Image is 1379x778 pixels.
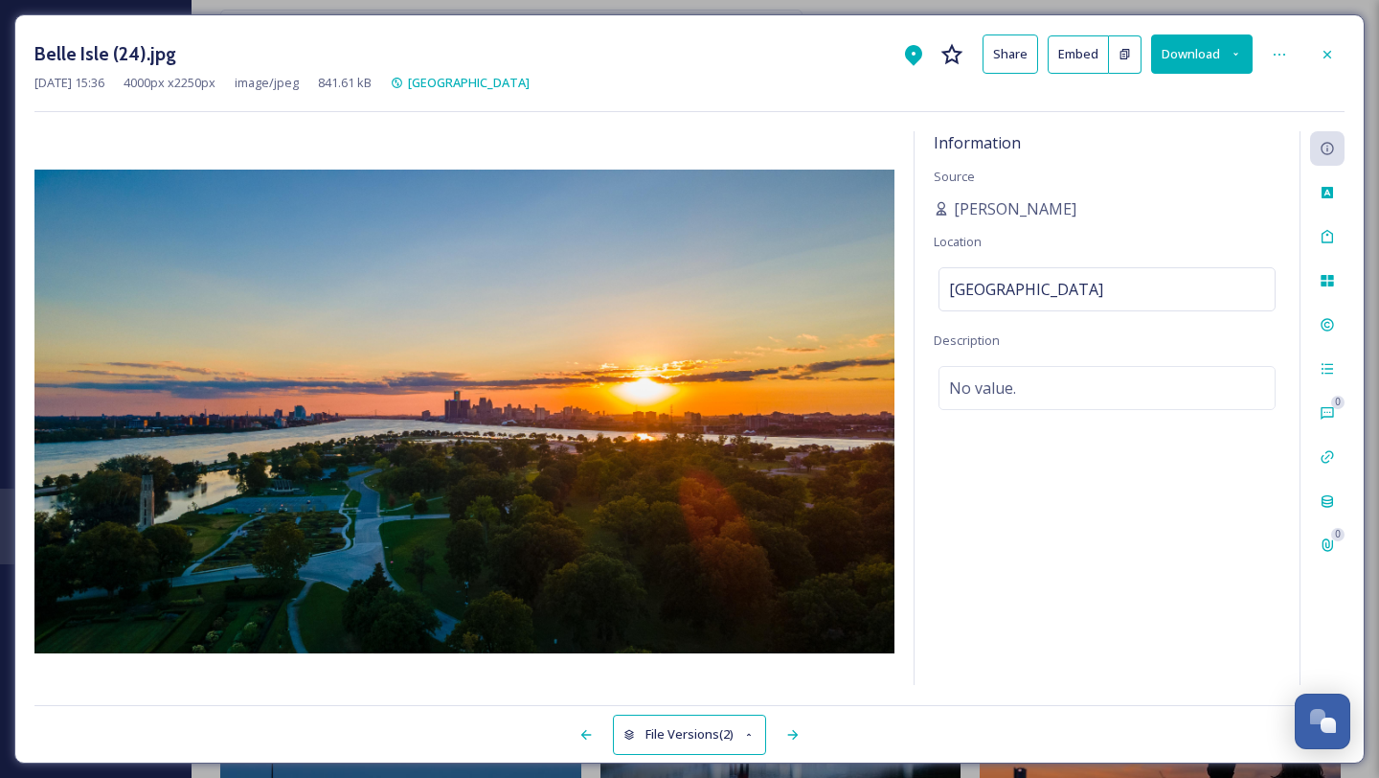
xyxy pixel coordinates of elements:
button: Share [983,34,1038,74]
span: image/jpeg [235,74,299,92]
span: Description [934,332,1000,349]
img: 8f465836c1c644dda4cad31115954e00decf269a0bfcb09861e3ec04dd490d16.jpg [34,170,894,653]
h3: Belle Isle (24).jpg [34,40,176,68]
span: 841.61 kB [318,74,372,92]
button: Embed [1048,35,1109,74]
span: [DATE] 15:36 [34,74,104,92]
span: No value. [949,377,1016,400]
button: Open Chat [1295,694,1350,749]
span: Information [934,132,1021,153]
span: Location [934,233,982,250]
span: 4000 px x 2250 px [124,74,215,92]
span: [GEOGRAPHIC_DATA] [949,278,1103,301]
div: 0 [1331,396,1345,409]
div: 0 [1331,528,1345,541]
button: File Versions(2) [613,715,766,754]
span: Source [934,168,975,185]
span: [PERSON_NAME] [954,197,1076,220]
span: [GEOGRAPHIC_DATA] [408,74,530,91]
button: Download [1151,34,1253,74]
